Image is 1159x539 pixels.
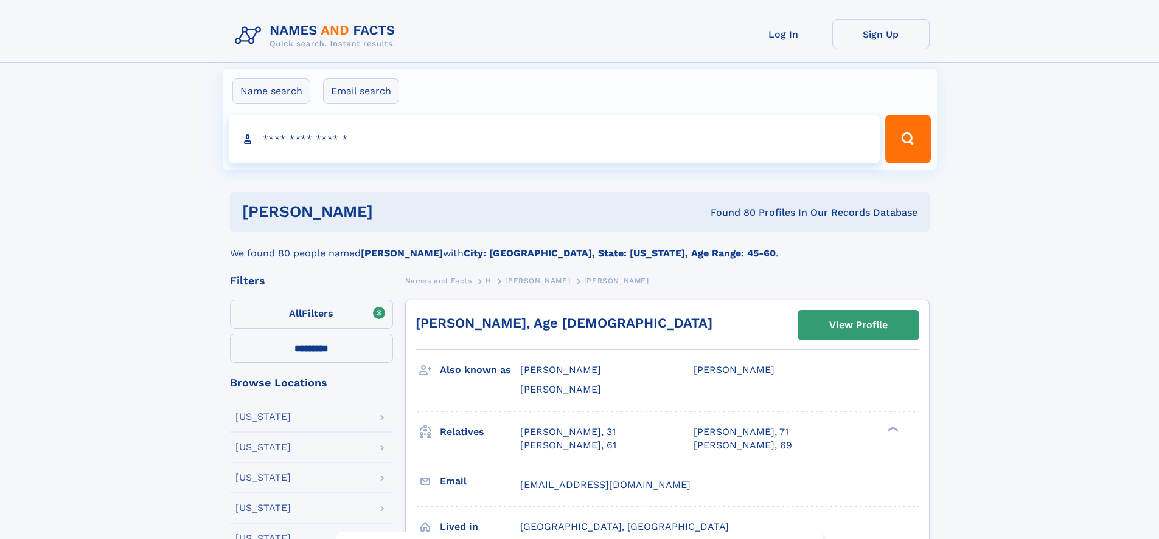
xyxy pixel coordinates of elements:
a: [PERSON_NAME], 61 [520,439,616,452]
a: [PERSON_NAME], 69 [694,439,792,452]
div: [US_STATE] [235,503,291,513]
input: search input [229,115,880,163]
div: Browse Locations [230,377,393,388]
span: [EMAIL_ADDRESS][DOMAIN_NAME] [520,479,691,490]
a: [PERSON_NAME], 71 [694,425,788,439]
b: City: [GEOGRAPHIC_DATA], State: [US_STATE], Age Range: 45-60 [464,247,776,259]
a: View Profile [798,311,919,340]
div: [US_STATE] [235,442,291,452]
a: [PERSON_NAME] [505,273,570,288]
label: Filters [230,300,393,329]
span: [PERSON_NAME] [505,276,570,285]
h3: Lived in [440,517,520,537]
div: [US_STATE] [235,473,291,482]
span: [GEOGRAPHIC_DATA], [GEOGRAPHIC_DATA] [520,521,729,532]
label: Email search [323,78,399,104]
div: We found 80 people named with . [230,232,930,261]
a: [PERSON_NAME], Age [DEMOGRAPHIC_DATA] [416,315,712,331]
div: ❯ [885,425,899,433]
label: Name search [232,78,310,104]
h3: Also known as [440,360,520,380]
img: Logo Names and Facts [230,19,405,52]
h3: Relatives [440,422,520,442]
span: [PERSON_NAME] [520,364,601,376]
span: All [289,307,302,319]
div: View Profile [829,311,888,339]
h3: Email [440,471,520,492]
a: [PERSON_NAME], 31 [520,425,616,439]
span: [PERSON_NAME] [520,383,601,395]
div: [US_STATE] [235,412,291,422]
a: Names and Facts [405,273,472,288]
span: [PERSON_NAME] [584,276,649,285]
b: [PERSON_NAME] [361,247,443,259]
div: Filters [230,275,393,286]
a: Sign Up [832,19,930,49]
span: H [486,276,492,285]
a: Log In [735,19,832,49]
button: Search Button [885,115,930,163]
h1: [PERSON_NAME] [242,204,542,219]
div: Found 80 Profiles In Our Records Database [541,206,917,219]
span: [PERSON_NAME] [694,364,774,376]
a: H [486,273,492,288]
